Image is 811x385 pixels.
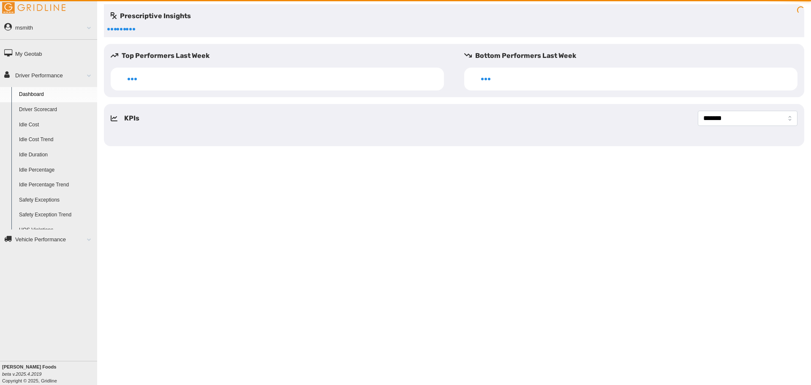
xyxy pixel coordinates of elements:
a: Idle Percentage [15,163,97,178]
b: [PERSON_NAME] Foods [2,364,56,369]
img: Gridline [2,2,65,14]
div: Copyright © 2025, Gridline [2,363,97,384]
i: beta v.2025.4.2019 [2,371,41,377]
a: Safety Exceptions [15,193,97,208]
a: Safety Exception Trend [15,208,97,223]
h5: Prescriptive Insights [111,11,191,21]
a: Dashboard [15,87,97,102]
a: Idle Duration [15,147,97,163]
a: Idle Cost Trend [15,132,97,147]
a: Driver Scorecard [15,102,97,117]
a: HOS Violations [15,223,97,238]
h5: KPIs [124,113,139,123]
a: Idle Percentage Trend [15,177,97,193]
a: Idle Cost [15,117,97,133]
h5: Top Performers Last Week [111,51,451,61]
h5: Bottom Performers Last Week [464,51,804,61]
